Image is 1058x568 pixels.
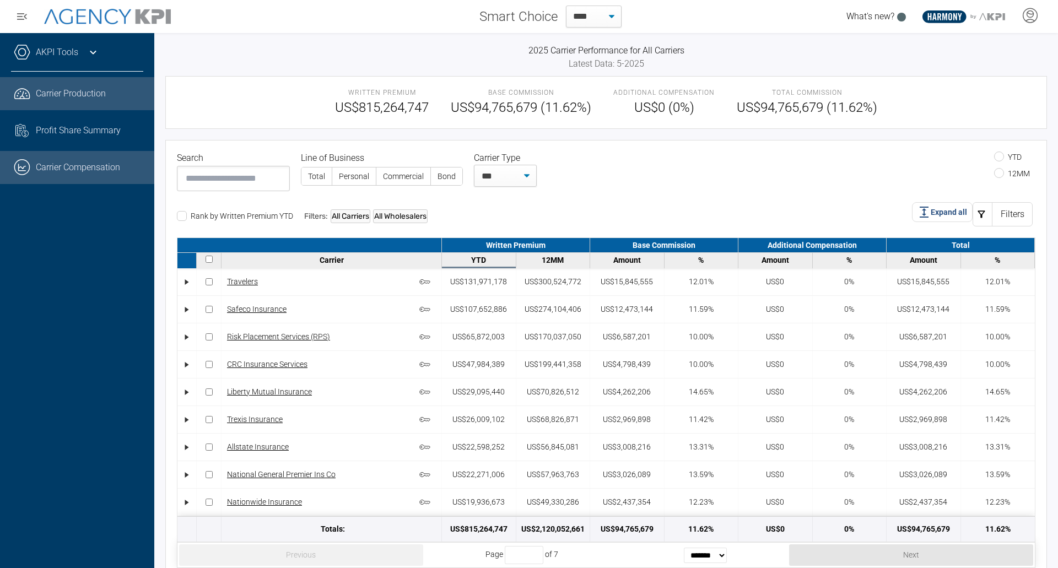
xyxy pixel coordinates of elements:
div: 0% [844,496,854,508]
div: Carrier [224,256,439,264]
div: US$274,104,406 [525,304,581,315]
span: Total Commission [737,88,877,98]
div: 14.65% [689,386,714,398]
span: US$815,264,747 [335,98,429,117]
div: US$300,524,772 [525,276,581,288]
div: US$15,845,555 [601,276,653,288]
a: Trexis Insurance [227,414,283,425]
label: 12MM [994,169,1030,178]
label: Search [177,152,208,165]
div: US$0 [766,331,784,343]
span: Smart Choice [479,7,558,26]
label: Personal [332,167,376,185]
span: Core carrier [419,497,436,508]
span: US$94,765,679 (11.62%) [451,98,591,117]
div: 11.59% [985,304,1010,315]
div: US$12,473,144 [897,304,949,315]
div: US$12,473,144 [601,304,653,315]
div: 12.01% [985,276,1010,288]
span: Core carrier [419,469,436,480]
span: Written Premium [335,88,429,98]
div: • [183,327,191,347]
div: 0% [844,469,854,480]
div: 10.00% [689,359,714,370]
label: Bond [431,167,462,185]
div: 12.23% [689,496,714,508]
div: • [183,355,191,374]
div: US$815,264,747 [450,523,508,535]
a: National General Premier Ins Co [227,469,336,480]
span: Latest Data: 5-2025 [569,58,644,69]
span: US$0 (0%) [613,98,715,117]
div: US$170,037,050 [525,331,581,343]
div: % [816,256,884,264]
div: Filters: [304,209,428,223]
div: Written Premium [442,238,590,252]
div: 11.62% [985,523,1011,535]
div: Total [887,238,1035,252]
label: YTD [994,153,1022,161]
span: Profit Share Summary [36,124,121,137]
div: • [183,300,191,319]
div: US$47,984,389 [452,359,505,370]
select: rows per page [684,548,727,563]
span: Page of [485,546,558,564]
h3: 2025 Carrier Performance for All Carriers [165,44,1047,57]
div: US$57,963,763 [527,469,579,480]
a: Allstate Insurance [227,441,289,453]
div: % [667,256,736,264]
div: US$70,826,512 [527,386,579,398]
span: Core carrier [419,332,436,343]
a: CRC Insurance Services [227,359,307,370]
button: Expand all [912,202,973,222]
div: Amount [889,256,958,264]
label: Commercial [376,167,430,185]
div: Amount [593,256,661,264]
div: Filters [992,202,1033,226]
div: 11.42% [689,414,714,425]
div: 0% [844,386,854,398]
div: US$0 [766,523,785,535]
div: US$94,765,679 [897,523,950,535]
div: US$65,872,003 [452,331,505,343]
legend: Line of Business [301,152,463,165]
span: US$94,765,679 (11.62%) [737,98,877,117]
div: US$3,008,216 [899,441,947,453]
div: US$2,120,052,661 [521,523,585,535]
div: All Wholesalers [373,209,428,223]
div: US$0 [766,386,784,398]
span: Expand all [931,207,967,218]
span: Core carrier [419,414,436,425]
div: % [964,256,1032,264]
div: US$4,798,439 [899,359,947,370]
input: jump to page [505,546,543,564]
div: Base Commission [590,238,738,252]
div: 12.23% [985,496,1010,508]
label: Rank by Written Premium YTD [177,212,293,220]
div: US$0 [766,276,784,288]
div: 11.42% [985,414,1010,425]
button: Previous [179,544,423,566]
div: 10.00% [985,331,1010,343]
div: US$2,969,898 [899,414,947,425]
button: Filters [973,202,1033,226]
span: Core carrier [419,387,436,398]
div: 0% [844,523,854,535]
div: Additional Compensation [738,238,887,252]
div: US$29,095,440 [452,386,505,398]
div: US$4,262,206 [603,386,651,398]
div: 0% [844,359,854,370]
div: US$131,971,178 [450,276,507,288]
div: 11.59% [689,304,714,315]
div: • [183,465,191,484]
div: US$56,845,081 [527,441,579,453]
div: US$49,330,286 [527,496,579,508]
span: Totals: [321,523,345,535]
span: 12 months data from the last reported month [542,256,564,264]
div: • [183,382,191,402]
a: Risk Placement Services (RPS) [227,331,330,343]
label: Carrier Type [474,152,525,165]
div: US$0 [766,496,784,508]
label: Total [301,167,332,185]
a: Safeco Insurance [227,304,287,315]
